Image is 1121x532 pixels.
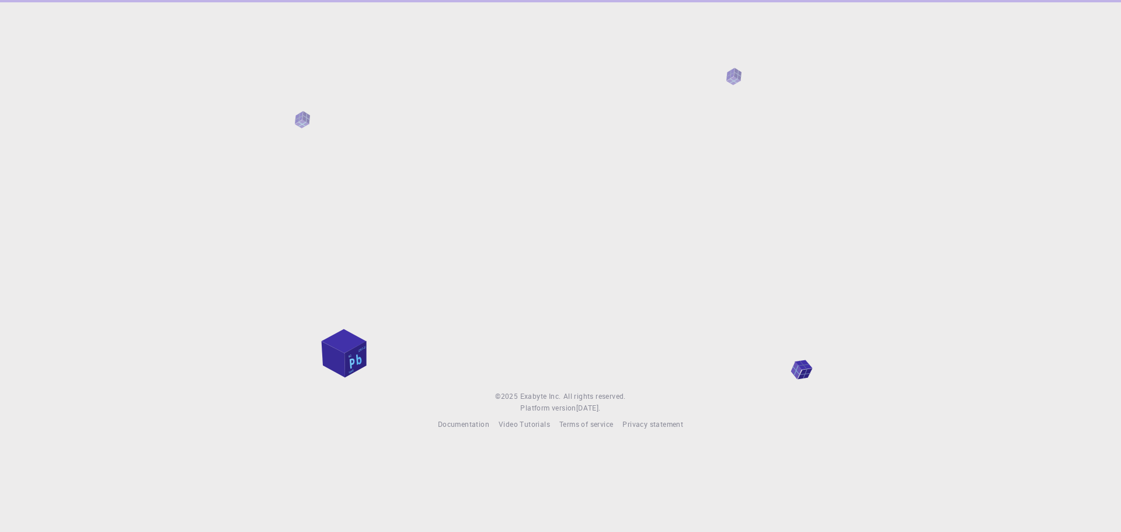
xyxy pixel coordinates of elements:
[559,419,613,430] a: Terms of service
[499,419,550,429] span: Video Tutorials
[563,391,626,402] span: All rights reserved.
[520,391,561,401] span: Exabyte Inc.
[499,419,550,430] a: Video Tutorials
[622,419,683,429] span: Privacy statement
[438,419,489,429] span: Documentation
[622,419,683,430] a: Privacy statement
[520,402,576,414] span: Platform version
[438,419,489,430] a: Documentation
[520,391,561,402] a: Exabyte Inc.
[576,403,601,412] span: [DATE] .
[576,402,601,414] a: [DATE].
[495,391,520,402] span: © 2025
[559,419,613,429] span: Terms of service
